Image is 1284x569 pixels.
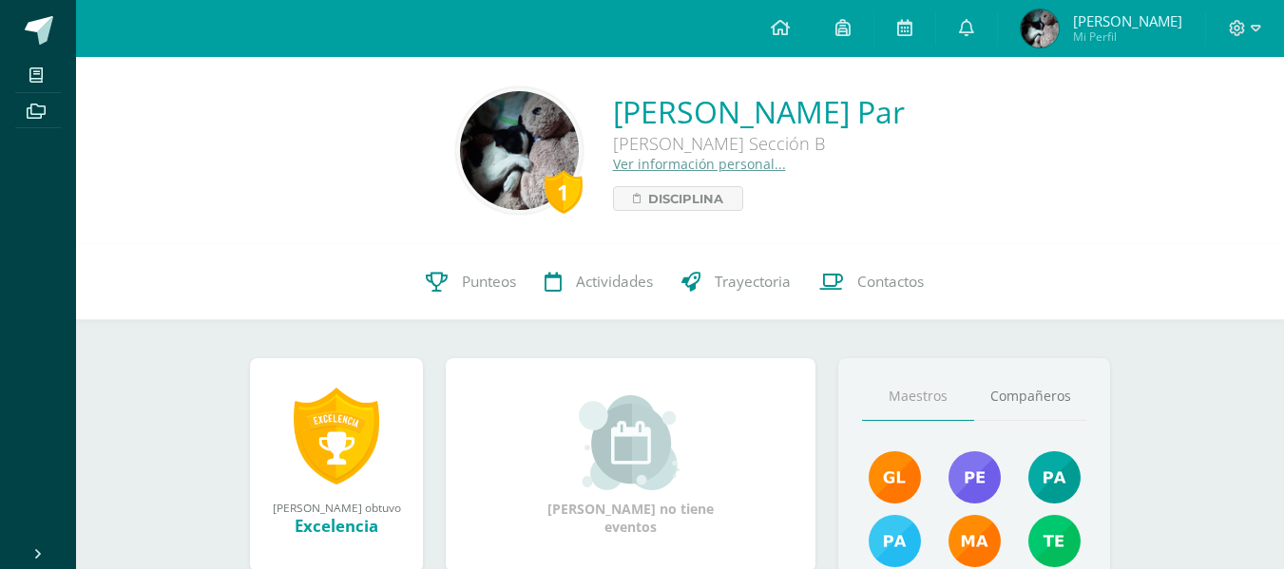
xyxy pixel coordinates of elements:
div: [PERSON_NAME] obtuvo [269,500,404,515]
img: event_small.png [579,395,682,490]
span: Punteos [462,272,516,292]
a: Contactos [805,244,938,320]
img: 40c28ce654064086a0d3fb3093eec86e.png [1028,451,1081,503]
img: 901d3a81a60619ba26076f020600640f.png [949,451,1001,503]
span: Actividades [576,272,653,292]
img: 6cd496432c45f9fcca7cb2211ea3c11b.png [1021,9,1059,47]
span: Contactos [857,272,924,292]
a: Disciplina [613,186,743,211]
img: d0514ac6eaaedef5318872dd8b40be23.png [869,515,921,567]
a: Maestros [862,372,974,421]
div: [PERSON_NAME] Sección B [613,132,905,155]
div: [PERSON_NAME] no tiene eventos [536,395,726,536]
a: [PERSON_NAME] Par [613,91,905,132]
a: Punteos [412,244,530,320]
span: [PERSON_NAME] [1073,11,1182,30]
img: f478d08ad3f1f0ce51b70bf43961b330.png [1028,515,1081,567]
img: 5d9174988c7aec906f624ca963be9656.png [460,91,579,210]
a: Ver información personal... [613,155,786,173]
a: Trayectoria [667,244,805,320]
div: Excelencia [269,515,404,537]
div: 1 [545,170,583,214]
span: Mi Perfil [1073,28,1182,45]
img: 895b5ece1ed178905445368d61b5ce67.png [869,451,921,503]
a: Compañeros [974,372,1086,421]
span: Disciplina [648,187,723,210]
span: Trayectoria [715,272,791,292]
img: 560278503d4ca08c21e9c7cd40ba0529.png [949,515,1001,567]
a: Actividades [530,244,667,320]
